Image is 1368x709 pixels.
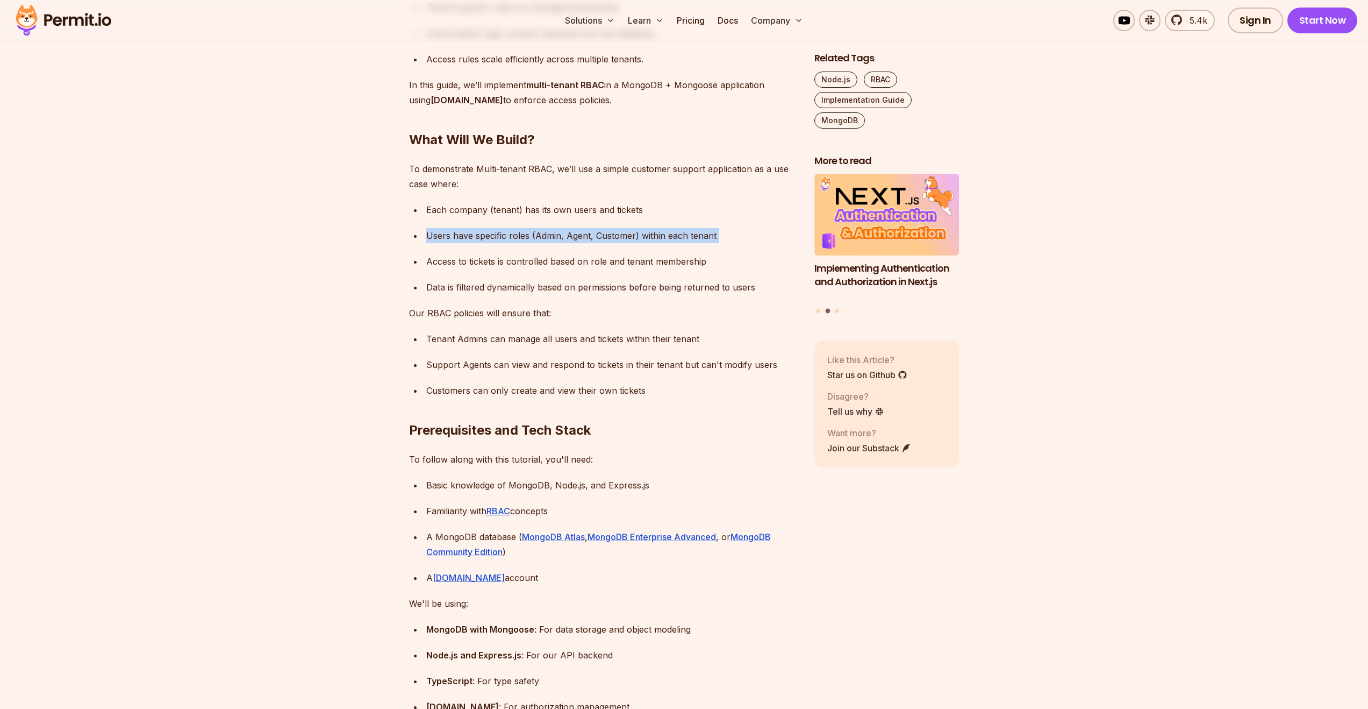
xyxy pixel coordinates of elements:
[409,77,797,108] p: In this guide, we’ll implement in a MongoDB + Mongoose application using to enforce access policies.
[426,228,797,243] div: Users have specific roles (Admin, Agent, Customer) within each tenant
[433,572,505,583] a: [DOMAIN_NAME]
[426,383,797,398] div: Customers can only create and view their own tickets
[814,72,857,88] a: Node.js
[1287,8,1358,33] a: Start Now
[713,10,742,31] a: Docs
[409,596,797,611] p: We'll be using:
[426,280,797,295] div: Data is filtered dynamically based on permissions before being returned to users
[561,10,619,31] button: Solutions
[1228,8,1283,33] a: Sign In
[814,92,912,108] a: Implementation Guide
[624,10,668,31] button: Learn
[426,648,797,663] div: : For our API backend
[426,622,797,637] div: : For data storage and object modeling
[426,52,797,67] div: Access rules scale efficiently across multiple tenants.
[526,80,604,90] strong: multi-tenant RBAC
[814,174,959,256] img: Implementing Authentication and Authorization in Next.js
[747,10,807,31] button: Company
[825,309,830,314] button: Go to slide 2
[409,161,797,192] p: To demonstrate Multi-tenant RBAC, we’ll use a simple customer support application as a use case w...
[426,673,797,689] div: : For type safety
[426,331,797,346] div: Tenant Admins can manage all users and tickets within their tenant
[827,353,907,366] p: Like this Article?
[409,452,797,467] p: To follow along with this tutorial, you'll need:
[522,531,585,542] a: MongoDB Atlas
[426,529,797,559] div: A MongoDB database ( , , or )
[814,52,959,65] h2: Related Tags
[426,676,472,686] strong: TypeScript
[426,504,797,519] div: Familiarity with concepts
[827,427,911,439] p: Want more?
[1165,10,1215,31] a: 5.4k
[1183,14,1207,27] span: 5.4k
[431,95,503,105] strong: [DOMAIN_NAME]
[814,154,959,168] h2: More to read
[814,174,959,302] li: 2 of 3
[409,379,797,439] h2: Prerequisites and Tech Stack
[426,357,797,372] div: Support Agents can view and respond to tickets in their tenant but can't modify users
[816,309,820,313] button: Go to slide 1
[827,390,884,403] p: Disagree?
[409,306,797,321] p: Our RBAC policies will ensure that:
[827,405,884,418] a: Tell us why
[835,309,839,313] button: Go to slide 3
[11,2,116,39] img: Permit logo
[672,10,709,31] a: Pricing
[426,254,797,269] div: Access to tickets is controlled based on role and tenant membership
[486,506,510,516] a: RBAC
[426,650,521,661] strong: Node.js and Express.js
[426,624,534,635] strong: MongoDB with Mongoose
[426,202,797,217] div: Each company (tenant) has its own users and tickets
[426,478,797,493] div: Basic knowledge of MongoDB, Node.js, and Express.js
[426,531,771,557] a: MongoDB Community Edition
[864,72,897,88] a: RBAC
[814,112,865,129] a: MongoDB
[827,368,907,381] a: Star us on Github
[827,442,911,455] a: Join our Substack
[426,570,797,585] div: A account
[588,531,716,542] a: MongoDB Enterprise Advanced
[814,174,959,315] div: Posts
[814,174,959,302] a: Implementing Authentication and Authorization in Next.jsImplementing Authentication and Authoriza...
[814,262,959,289] h3: Implementing Authentication and Authorization in Next.js
[409,88,797,148] h2: What Will We Build?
